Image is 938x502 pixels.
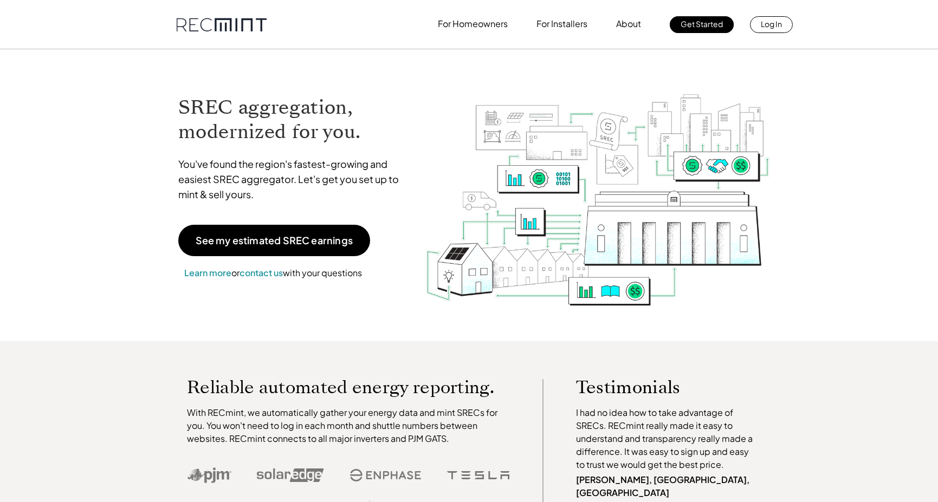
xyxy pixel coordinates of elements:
[681,16,723,31] p: Get Started
[576,379,738,395] p: Testimonials
[178,95,409,144] h1: SREC aggregation, modernized for you.
[184,267,231,278] a: Learn more
[196,236,353,245] p: See my estimated SREC earnings
[670,16,734,33] a: Get Started
[761,16,782,31] p: Log In
[438,16,508,31] p: For Homeowners
[178,266,368,280] p: or with your questions
[576,406,758,471] p: I had no idea how to take advantage of SRECs. RECmint really made it easy to understand and trans...
[187,406,510,445] p: With RECmint, we automatically gather your energy data and mint SRECs for you. You won't need to ...
[187,379,510,395] p: Reliable automated energy reporting.
[425,66,771,309] img: RECmint value cycle
[576,473,758,499] p: [PERSON_NAME], [GEOGRAPHIC_DATA], [GEOGRAPHIC_DATA]
[240,267,283,278] a: contact us
[536,16,587,31] p: For Installers
[178,157,409,202] p: You've found the region's fastest-growing and easiest SREC aggregator. Let's get you set up to mi...
[750,16,793,33] a: Log In
[178,225,370,256] a: See my estimated SREC earnings
[616,16,641,31] p: About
